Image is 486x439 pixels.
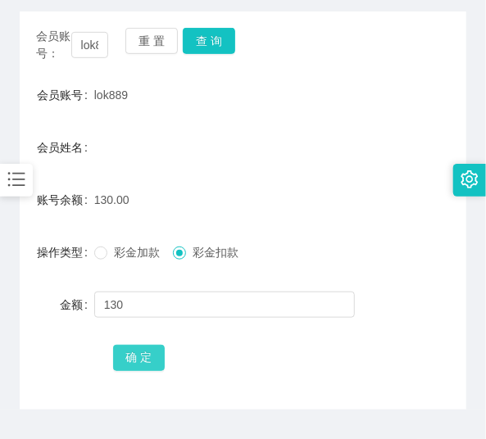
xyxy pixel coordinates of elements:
span: lok889 [94,88,128,102]
input: 会员账号 [71,32,108,58]
input: 请输入 [94,292,355,318]
label: 会员姓名 [37,141,94,154]
span: 彩金扣款 [186,246,245,259]
label: 会员账号 [37,88,94,102]
button: 查 询 [183,28,235,54]
button: 重 置 [125,28,178,54]
label: 账号余额 [37,193,94,206]
span: 130.00 [94,193,129,206]
span: 会员账号： [36,28,71,62]
i: 图标: setting [461,170,479,188]
button: 确 定 [113,345,166,371]
span: 彩金加款 [107,246,166,259]
label: 操作类型 [37,246,94,259]
i: 图标: bars [6,169,27,190]
label: 金额 [60,298,94,311]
